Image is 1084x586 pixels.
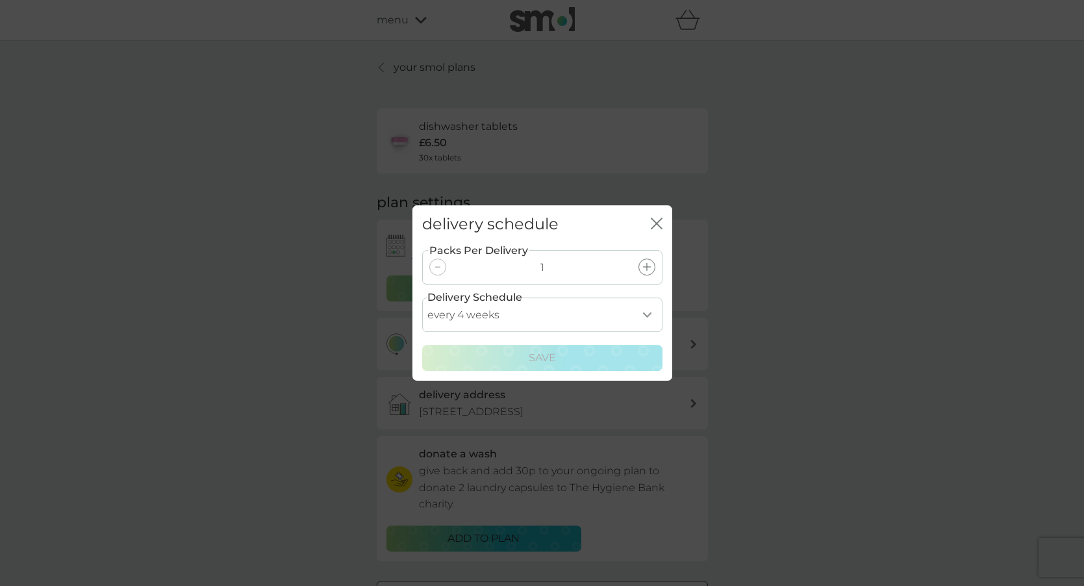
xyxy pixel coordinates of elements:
[428,242,529,259] label: Packs Per Delivery
[540,259,544,276] p: 1
[422,215,559,234] h2: delivery schedule
[427,289,522,306] label: Delivery Schedule
[651,218,662,231] button: close
[529,350,556,366] p: Save
[422,345,662,371] button: Save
